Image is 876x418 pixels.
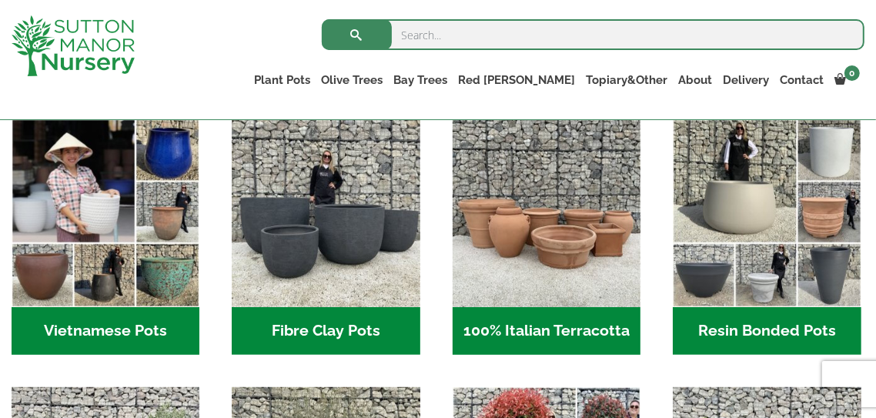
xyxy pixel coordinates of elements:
h2: Vietnamese Pots [12,307,199,355]
img: Home - 1B137C32 8D99 4B1A AA2F 25D5E514E47D 1 105 c [453,119,640,307]
img: logo [12,15,135,76]
a: About [673,69,717,91]
a: Visit product category Resin Bonded Pots [673,119,861,355]
a: Bay Trees [388,69,453,91]
a: Topiary&Other [580,69,673,91]
a: Plant Pots [249,69,316,91]
a: Visit product category Vietnamese Pots [12,119,199,355]
h2: Fibre Clay Pots [232,307,420,355]
a: Contact [774,69,829,91]
a: Visit product category Fibre Clay Pots [232,119,420,355]
img: Home - 6E921A5B 9E2F 4B13 AB99 4EF601C89C59 1 105 c [12,119,199,307]
a: 0 [829,69,864,91]
h2: Resin Bonded Pots [673,307,861,355]
img: Home - 67232D1B A461 444F B0F6 BDEDC2C7E10B 1 105 c [673,119,861,307]
h2: 100% Italian Terracotta [453,307,640,355]
a: Olive Trees [316,69,388,91]
img: Home - 8194B7A3 2818 4562 B9DD 4EBD5DC21C71 1 105 c 1 [232,119,420,307]
a: Red [PERSON_NAME] [453,69,580,91]
a: Delivery [717,69,774,91]
a: Visit product category 100% Italian Terracotta [453,119,640,355]
input: Search... [322,19,864,50]
span: 0 [844,65,860,81]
